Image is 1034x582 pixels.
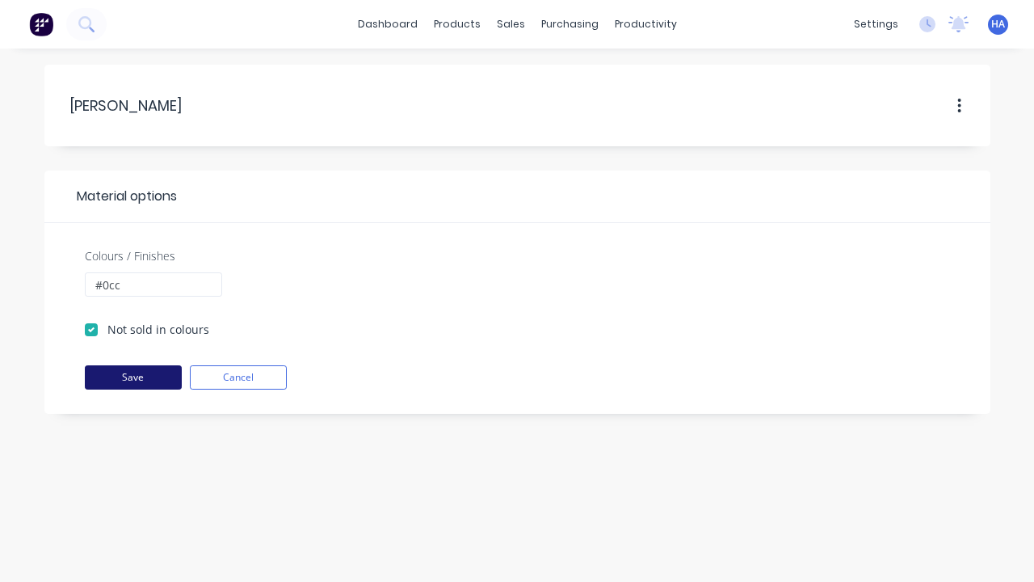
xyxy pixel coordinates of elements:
span: HA [991,17,1005,32]
label: Not sold in colours [107,321,209,338]
button: Save [85,365,182,390]
div: purchasing [533,12,607,36]
label: Colours / Finishes [85,247,175,264]
img: Factory [29,12,53,36]
a: dashboard [350,12,426,36]
button: Cancel [190,365,287,390]
div: sales [489,12,533,36]
div: products [426,12,489,36]
span: Material options [69,187,177,206]
input: Add new colour [85,272,222,297]
div: settings [846,12,906,36]
input: Material name [69,95,287,116]
div: productivity [607,12,685,36]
